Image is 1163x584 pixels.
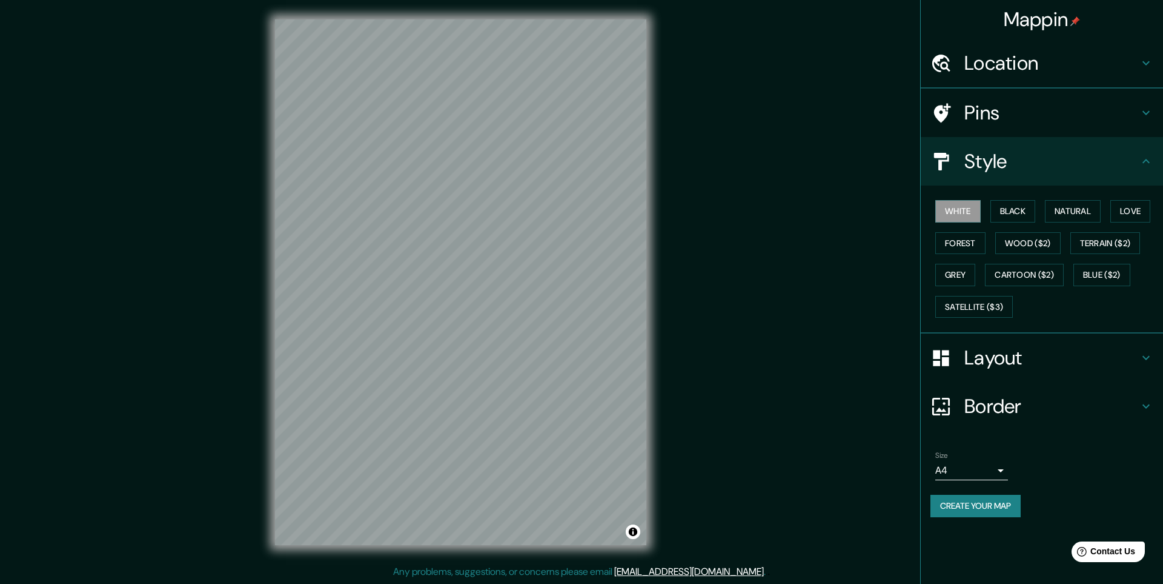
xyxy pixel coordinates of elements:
[1073,264,1130,286] button: Blue ($2)
[985,264,1064,286] button: Cartoon ($2)
[964,149,1139,173] h4: Style
[995,232,1061,255] button: Wood ($2)
[964,51,1139,75] h4: Location
[921,382,1163,431] div: Border
[1055,537,1150,571] iframe: Help widget launcher
[626,525,640,539] button: Toggle attribution
[767,565,770,579] div: .
[766,565,767,579] div: .
[935,232,986,255] button: Forest
[921,89,1163,137] div: Pins
[1070,16,1080,26] img: pin-icon.png
[935,264,975,286] button: Grey
[930,495,1021,517] button: Create your map
[935,461,1008,480] div: A4
[1004,7,1081,32] h4: Mappin
[1045,200,1101,223] button: Natural
[1070,232,1141,255] button: Terrain ($2)
[1110,200,1150,223] button: Love
[935,200,981,223] button: White
[275,19,646,545] canvas: Map
[393,565,766,579] p: Any problems, suggestions, or concerns please email .
[990,200,1036,223] button: Black
[964,346,1139,370] h4: Layout
[964,394,1139,418] h4: Border
[614,565,764,578] a: [EMAIL_ADDRESS][DOMAIN_NAME]
[964,101,1139,125] h4: Pins
[921,137,1163,186] div: Style
[935,451,948,461] label: Size
[921,334,1163,382] div: Layout
[921,39,1163,87] div: Location
[935,296,1013,318] button: Satellite ($3)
